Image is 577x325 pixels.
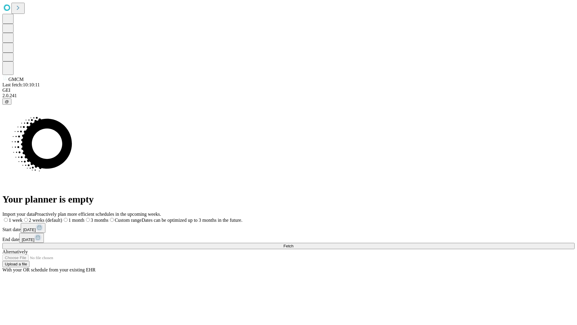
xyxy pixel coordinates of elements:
[110,218,114,222] input: Custom rangeDates can be optimized up to 3 months in the future.
[2,82,40,87] span: Last fetch: 10:10:11
[2,261,29,267] button: Upload a file
[142,218,242,223] span: Dates can be optimized up to 3 months in the future.
[4,218,8,222] input: 1 week
[283,244,293,248] span: Fetch
[5,99,9,104] span: @
[29,218,62,223] span: 2 weeks (default)
[21,223,45,233] button: [DATE]
[2,243,575,249] button: Fetch
[2,212,35,217] span: Import your data
[2,223,575,233] div: Start date
[19,233,44,243] button: [DATE]
[64,218,68,222] input: 1 month
[8,77,24,82] span: GMCM
[2,194,575,205] h1: Your planner is empty
[2,98,11,105] button: @
[86,218,90,222] input: 3 months
[2,249,28,254] span: Alternatively
[115,218,142,223] span: Custom range
[2,267,96,272] span: With your OR schedule from your existing EHR
[69,218,84,223] span: 1 month
[91,218,108,223] span: 3 months
[35,212,161,217] span: Proactively plan more efficient schedules in the upcoming weeks.
[9,218,23,223] span: 1 week
[2,88,575,93] div: GEI
[2,233,575,243] div: End date
[2,93,575,98] div: 2.0.241
[24,218,28,222] input: 2 weeks (default)
[23,227,36,232] span: [DATE]
[22,237,34,242] span: [DATE]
